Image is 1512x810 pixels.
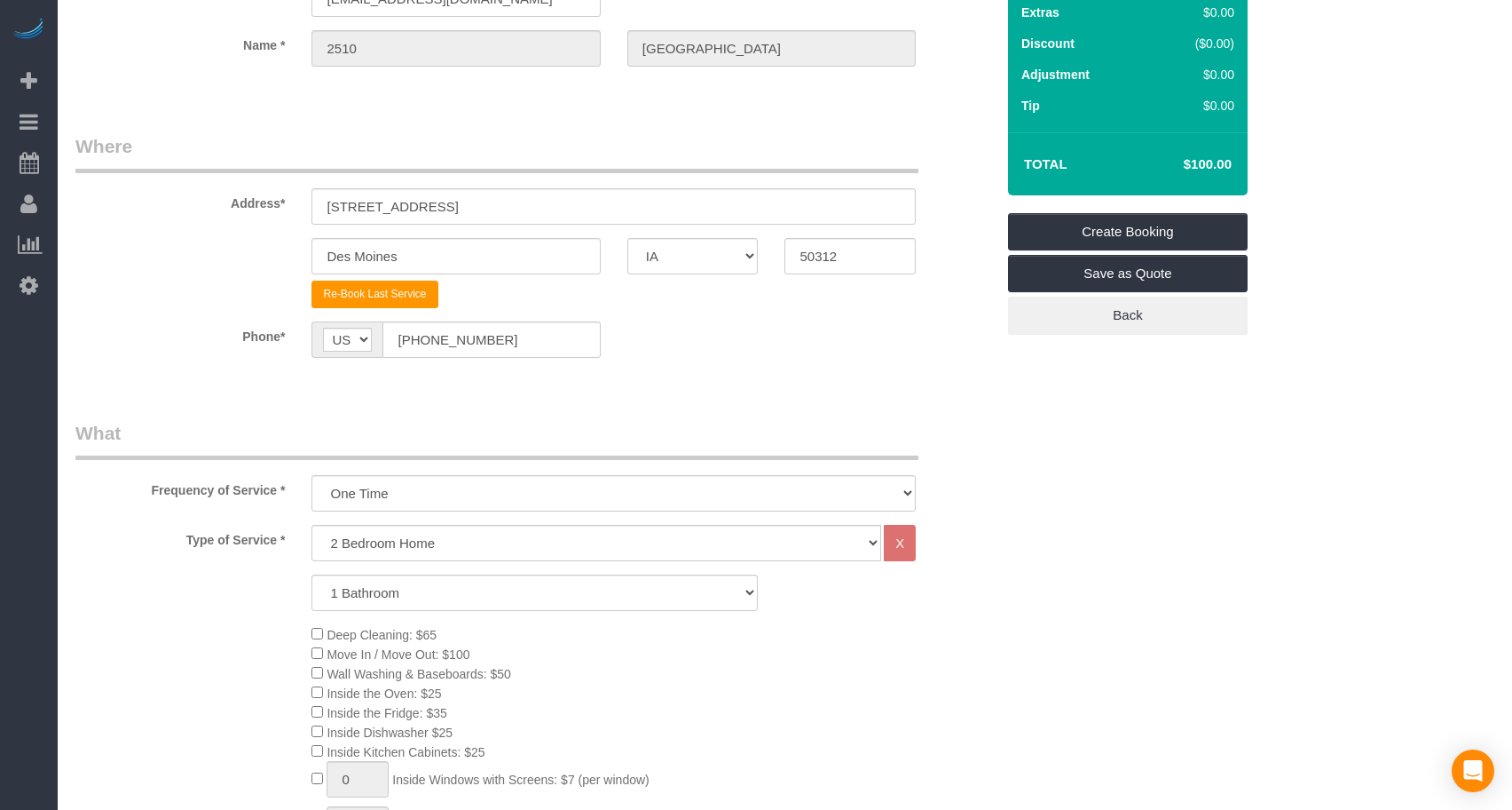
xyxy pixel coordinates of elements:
span: Wall Washing & Baseboards: $50 [327,667,511,681]
strong: Total [1024,156,1067,171]
h4: $100.00 [1130,157,1232,172]
legend: Where [75,133,918,173]
span: Inside Dishwasher $25 [327,726,453,740]
div: $0.00 [1152,97,1234,115]
img: Automaid Logo [11,18,46,43]
label: Address* [62,188,298,212]
a: Save as Quote [1008,255,1248,292]
input: Last Name* [627,30,916,67]
span: Inside the Oven: $25 [327,687,441,701]
span: Inside the Fridge: $35 [327,706,446,720]
span: Move In / Move Out: $100 [327,647,469,662]
span: Inside Windows with Screens: $7 (per window) [392,773,649,787]
div: ($0.00) [1152,35,1234,52]
legend: What [75,420,918,460]
label: Type of Service * [62,525,298,549]
label: Tip [1021,97,1040,115]
label: Frequency of Service * [62,475,298,499]
label: Adjustment [1021,66,1090,83]
div: $0.00 [1152,66,1234,83]
div: $0.00 [1152,4,1234,21]
span: Inside Kitchen Cabinets: $25 [327,745,484,759]
a: Create Booking [1008,213,1248,250]
label: Discount [1021,35,1075,52]
label: Name * [62,30,298,54]
span: Deep Cleaning: $65 [327,628,437,642]
button: Re-Book Last Service [311,281,437,308]
input: First Name* [311,30,600,67]
input: Phone* [382,322,600,358]
input: City* [311,238,600,274]
div: Open Intercom Messenger [1452,750,1494,792]
input: Zip Code* [784,238,916,274]
label: Extras [1021,4,1059,21]
a: Back [1008,297,1248,334]
label: Phone* [62,322,298,345]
